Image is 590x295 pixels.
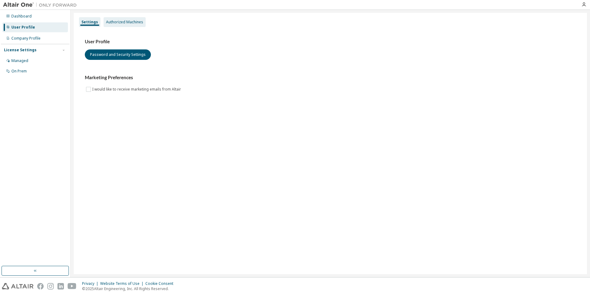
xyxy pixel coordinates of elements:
div: Managed [11,58,28,63]
div: Company Profile [11,36,41,41]
img: facebook.svg [37,283,44,289]
button: Password and Security Settings [85,49,151,60]
img: Altair One [3,2,80,8]
p: © 2025 Altair Engineering, Inc. All Rights Reserved. [82,286,177,291]
div: User Profile [11,25,35,30]
label: I would like to receive marketing emails from Altair [92,86,182,93]
div: Authorized Machines [106,20,143,25]
img: youtube.svg [68,283,77,289]
div: Website Terms of Use [100,281,145,286]
div: Privacy [82,281,100,286]
div: License Settings [4,48,37,52]
div: Settings [81,20,98,25]
div: Cookie Consent [145,281,177,286]
div: On Prem [11,69,27,74]
img: altair_logo.svg [2,283,33,289]
img: linkedin.svg [57,283,64,289]
div: Dashboard [11,14,32,19]
img: instagram.svg [47,283,54,289]
h3: User Profile [85,39,576,45]
h3: Marketing Preferences [85,75,576,81]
